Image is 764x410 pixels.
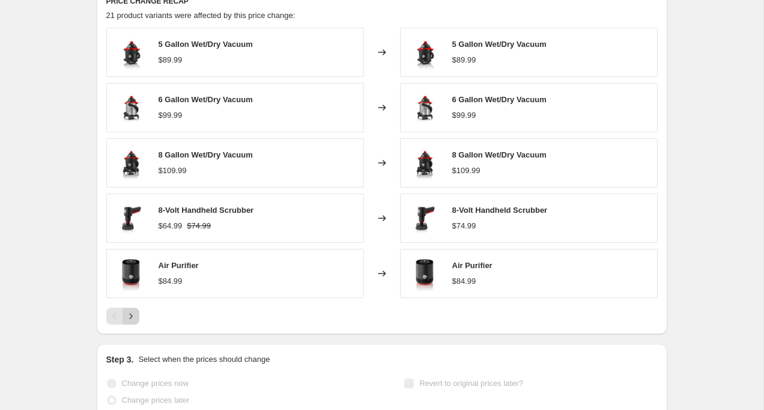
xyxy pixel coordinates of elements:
span: 6 Gallon Wet/Dry Vacuum [159,95,253,104]
img: SD66000_6GWetDryVac_ATF_1Hero_1_80x.jpg [407,90,443,126]
img: AD46000_ATF_HeroAngled_80x.jpg [407,255,443,292]
span: 6 Gallon Wet/Dry Vacuum [452,95,547,104]
div: $74.99 [452,220,476,232]
img: SD68000_8GWetDryVac_ATF_1Hero_1_80x.jpg [113,145,149,181]
button: Next [123,308,139,325]
div: $99.99 [159,109,183,121]
span: 8 Gallon Wet/Dry Vacuum [452,150,547,159]
img: SD66000_6GWetDryVac_ATF_1Hero_1_80x.jpg [113,90,149,126]
img: SD68000_8GWetDryVac_ATF_1Hero_1_80x.jpg [407,145,443,181]
p: Select when the prices should change [138,353,270,366]
span: 8-Volt Handheld Scrubber [159,206,254,215]
img: SD65000_5GWetDryVac_ATF_1Hero_1_80x.jpg [407,34,443,70]
span: Air Purifier [159,261,199,270]
span: 8 Gallon Wet/Dry Vacuum [159,150,253,159]
img: SD65000_5GWetDryVac_ATF_1Hero_1_80x.jpg [113,34,149,70]
div: $89.99 [159,54,183,66]
img: BD53000V_8VScrubber_ATF_1Hero_80x.jpg [113,200,149,236]
div: $84.99 [452,275,476,287]
span: 8-Volt Handheld Scrubber [452,206,548,215]
span: 21 product variants were affected by this price change: [106,11,296,20]
h2: Step 3. [106,353,134,366]
img: BD53000V_8VScrubber_ATF_1Hero_80x.jpg [407,200,443,236]
span: Revert to original prices later? [419,379,523,388]
div: $64.99 [159,220,183,232]
span: 5 Gallon Wet/Dry Vacuum [452,40,547,49]
div: $109.99 [452,165,481,177]
div: $109.99 [159,165,187,177]
span: 5 Gallon Wet/Dry Vacuum [159,40,253,49]
span: Air Purifier [452,261,493,270]
span: Change prices later [122,396,190,405]
span: Change prices now [122,379,189,388]
nav: Pagination [106,308,139,325]
img: AD46000_ATF_HeroAngled_80x.jpg [113,255,149,292]
strike: $74.99 [187,220,211,232]
div: $89.99 [452,54,476,66]
div: $99.99 [452,109,476,121]
div: $84.99 [159,275,183,287]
